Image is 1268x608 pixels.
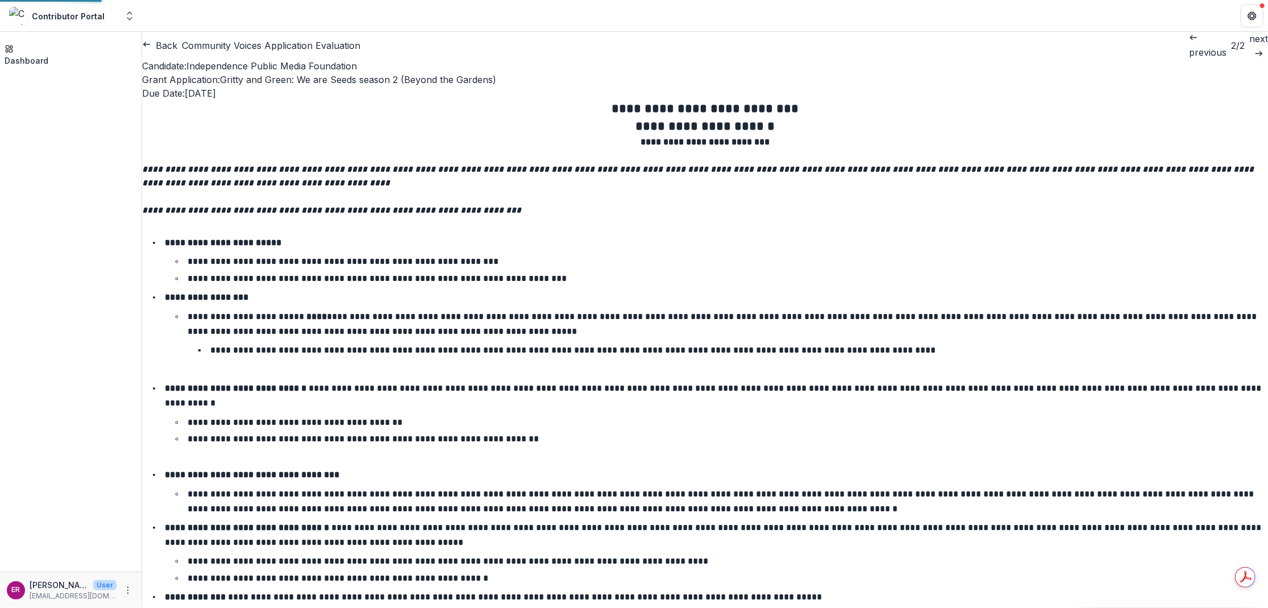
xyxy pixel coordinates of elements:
[142,39,177,52] button: Back
[32,10,105,22] div: Contributor Portal
[9,7,27,25] img: Contributor Portal
[30,591,117,601] p: [EMAIL_ADDRESS][DOMAIN_NAME]
[142,86,1268,100] p: : [DATE]
[142,60,184,72] span: Candidate
[142,73,1268,86] p: : Gritty and Green: We are Seeds season 2 (Beyond the Gardens)
[121,584,135,597] button: More
[5,55,48,67] div: Dashboard
[5,41,48,67] a: Dashboard
[1189,46,1227,59] p: previous
[142,74,218,85] span: Grant Application
[142,59,1268,73] p: : Independence Public Media Foundation
[1189,32,1227,59] a: previous
[12,586,20,594] div: Emma Restrepo
[1249,32,1268,59] button: next
[1231,39,1245,52] p: 2 / 2
[1241,5,1263,27] button: Get Help
[1249,32,1268,46] p: next
[30,579,89,591] p: [PERSON_NAME]
[182,39,360,52] h2: Community Voices Application Evaluation
[122,5,138,27] button: Open entity switcher
[142,88,182,99] span: Due Date
[93,580,117,590] p: User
